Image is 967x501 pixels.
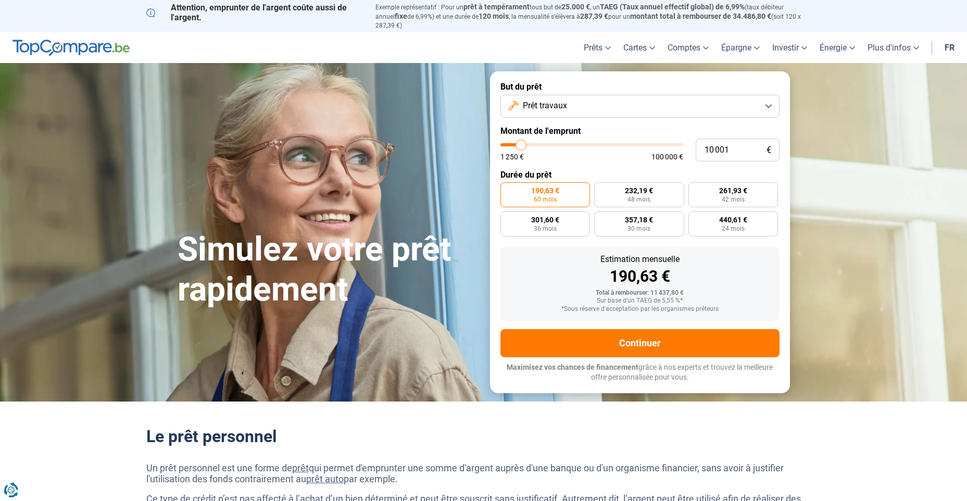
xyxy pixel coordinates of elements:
[178,230,478,310] h1: Simulez votre prêt rapidement
[813,32,861,63] a: Énergie
[463,3,530,11] span: prêt à tempérament
[630,12,771,20] span: montant total à rembourser de 34.486,80 €
[715,32,766,63] a: Épargne
[509,255,771,264] div: Estimation mensuelle
[500,126,780,136] label: Montant de l'emprunt
[509,269,771,284] div: 190,63 €
[938,32,961,63] a: fr
[500,362,780,383] p: grâce à nos experts et trouvez la meilleure offre personnalisée pour vous.
[577,32,617,63] a: Prêts
[719,216,747,223] span: 440,61 €
[292,462,309,473] a: prêt
[651,153,683,160] span: 100 000 €
[561,3,590,11] span: 25.000 €
[861,32,925,63] a: Plus d'infos
[722,226,745,232] span: 24 mois
[12,40,130,56] img: TopCompare
[509,297,771,305] div: Sur base d'un TAEG de 5,55 %*
[627,196,650,203] span: 48 mois
[627,226,650,232] span: 30 mois
[306,473,344,484] a: prêt auto
[509,306,771,313] div: *Sous réserve d'acceptation par les organismes prêteurs
[523,100,567,111] span: Prêt travaux
[531,216,559,223] span: 301,60 €
[722,196,745,203] span: 42 mois
[500,329,780,357] button: Continuer
[625,216,653,223] span: 357,18 €
[500,82,780,92] label: But du prêt
[375,3,821,30] p: Exemple représentatif : Pour un tous but de , un (taux débiteur annuel de 6,99%) et une durée de ...
[625,187,653,194] span: 232,19 €
[534,196,557,203] span: 60 mois
[500,95,780,118] button: Prêt travaux
[719,187,747,194] span: 261,93 €
[479,12,509,20] span: 120 mois
[146,3,363,22] p: Attention, emprunter de l'argent coûte aussi de l'argent.
[534,226,557,232] span: 36 mois
[500,153,524,160] span: 1 250 €
[500,170,780,180] label: Durée du prêt
[767,146,771,155] span: €
[507,363,638,371] span: Maximisez vos chances de financement
[146,427,821,446] h2: Le prêt personnel
[580,12,608,20] span: 287,39 €
[617,32,661,63] a: Cartes
[509,290,771,297] div: Total à rembourser: 11 437,80 €
[146,462,821,485] p: Un prêt personnel est une forme de qui permet d'emprunter une somme d'argent auprès d'une banque ...
[395,12,407,20] span: fixe
[531,187,559,194] span: 190,63 €
[600,3,745,11] span: TAEG (Taux annuel effectif global) de 6,99%
[661,32,715,63] a: Comptes
[766,32,813,63] a: Investir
